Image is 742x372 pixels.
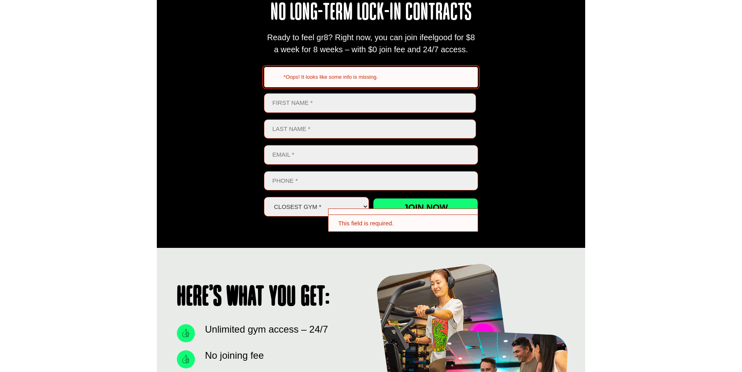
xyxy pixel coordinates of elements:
div: This field is required. [328,215,478,232]
div: Ready to feel gr8? Right now, you can join ifeelgood for $8 a week for 8 weeks – with $0 join fee... [264,31,478,55]
h2: *Oops! It looks like some info is missing. [284,74,471,81]
span: Unlimited gym access – 24/7 [203,322,328,337]
div: This field is required. Please complete the following fields: Last name. [328,208,478,232]
input: Phone * [264,171,478,191]
input: Join now [373,198,478,217]
input: Last name * [264,119,476,139]
span: No joining fee [203,348,264,363]
h1: Here’s what you get: [177,284,363,312]
input: First name * [264,93,476,113]
input: Email * [264,145,478,165]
